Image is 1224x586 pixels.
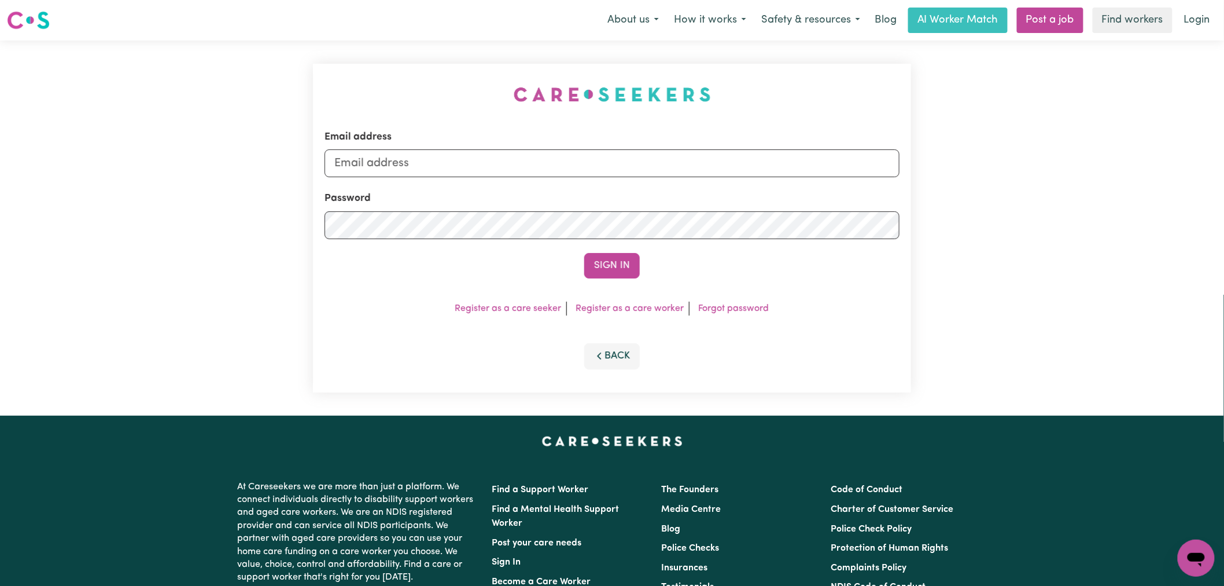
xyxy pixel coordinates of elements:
[542,437,683,446] a: Careseekers home page
[492,539,581,548] a: Post your care needs
[831,485,903,495] a: Code of Conduct
[576,304,684,313] a: Register as a care worker
[666,8,754,32] button: How it works
[754,8,868,32] button: Safety & resources
[7,10,50,31] img: Careseekers logo
[584,253,640,279] button: Sign In
[908,8,1008,33] a: AI Worker Match
[600,8,666,32] button: About us
[661,485,718,495] a: The Founders
[1093,8,1173,33] a: Find workers
[831,544,949,553] a: Protection of Human Rights
[1178,540,1215,577] iframe: Button to launch messaging window
[831,505,954,514] a: Charter of Customer Service
[7,7,50,34] a: Careseekers logo
[661,525,680,534] a: Blog
[868,8,904,33] a: Blog
[661,505,721,514] a: Media Centre
[325,130,392,145] label: Email address
[661,544,719,553] a: Police Checks
[831,525,912,534] a: Police Check Policy
[492,505,619,528] a: Find a Mental Health Support Worker
[492,558,521,567] a: Sign In
[1177,8,1217,33] a: Login
[492,485,588,495] a: Find a Support Worker
[1017,8,1083,33] a: Post a job
[325,191,371,206] label: Password
[661,563,707,573] a: Insurances
[584,343,640,369] button: Back
[325,149,899,177] input: Email address
[699,304,769,313] a: Forgot password
[455,304,562,313] a: Register as a care seeker
[831,563,907,573] a: Complaints Policy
